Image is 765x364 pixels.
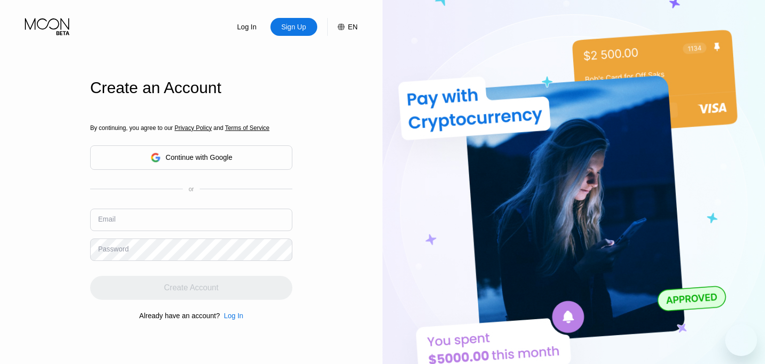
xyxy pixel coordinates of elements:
div: Log In [224,18,270,36]
div: Already have an account? [139,312,220,320]
div: Email [98,215,116,223]
div: EN [348,23,358,31]
span: Terms of Service [225,124,269,131]
div: Continue with Google [90,145,292,170]
iframe: Button to launch messaging window [725,324,757,356]
div: Sign Up [270,18,317,36]
div: or [189,186,194,193]
div: Log In [236,22,257,32]
span: Privacy Policy [174,124,212,131]
div: EN [327,18,358,36]
span: and [212,124,225,131]
div: Sign Up [280,22,307,32]
div: Log In [220,312,243,320]
div: Continue with Google [166,153,233,161]
div: Create an Account [90,79,292,97]
div: Password [98,245,128,253]
div: Log In [224,312,243,320]
div: By continuing, you agree to our [90,124,292,131]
